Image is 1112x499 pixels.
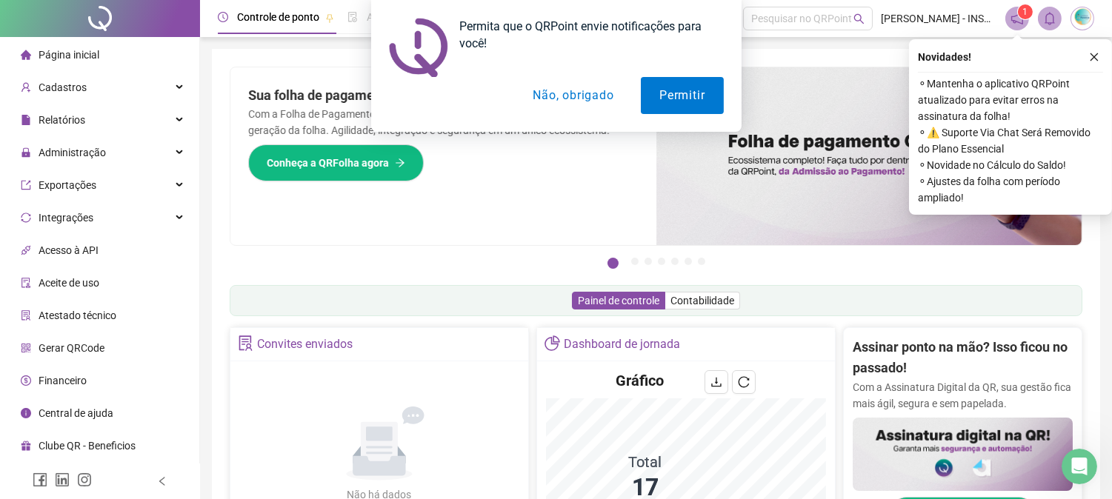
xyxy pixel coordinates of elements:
[853,418,1073,491] img: banner%2F02c71560-61a6-44d4-94b9-c8ab97240462.png
[238,335,253,351] span: solution
[248,144,424,181] button: Conheça a QRFolha agora
[39,179,96,191] span: Exportações
[21,343,31,353] span: qrcode
[918,173,1103,206] span: ⚬ Ajustes da folha com período ampliado!
[607,258,619,269] button: 1
[21,441,31,451] span: gift
[21,245,31,255] span: api
[39,375,87,386] span: Financeiro
[658,258,665,265] button: 4
[545,335,560,351] span: pie-chart
[853,379,1073,412] p: Com a Assinatura Digital da QR, sua gestão fica mais ágil, segura e sem papelada.
[39,244,99,256] span: Acesso à API
[616,370,664,391] h4: Gráfico
[33,472,47,487] span: facebook
[257,332,353,357] div: Convites enviados
[39,147,106,158] span: Administração
[685,258,692,265] button: 6
[1062,449,1097,484] iframe: Intercom live chat
[39,407,113,419] span: Central de ajuda
[55,472,70,487] span: linkedin
[448,18,724,52] div: Permita que o QRPoint envie notificações para você!
[564,332,680,357] div: Dashboard de jornada
[918,124,1103,157] span: ⚬ ⚠️ Suporte Via Chat Será Removido do Plano Essencial
[267,155,389,171] span: Conheça a QRFolha agora
[656,67,1082,245] img: banner%2F8d14a306-6205-4263-8e5b-06e9a85ad873.png
[39,440,136,452] span: Clube QR - Beneficios
[670,295,734,307] span: Contabilidade
[157,476,167,486] span: left
[39,309,116,321] span: Atestado técnico
[77,472,92,487] span: instagram
[39,342,104,354] span: Gerar QRCode
[21,278,31,288] span: audit
[631,258,639,265] button: 2
[39,277,99,289] span: Aceite de uso
[641,77,723,114] button: Permitir
[21,212,31,223] span: sync
[671,258,679,265] button: 5
[853,337,1073,379] h2: Assinar ponto na mão? Isso ficou no passado!
[710,376,722,388] span: download
[21,408,31,418] span: info-circle
[39,212,93,224] span: Integrações
[514,77,632,114] button: Não, obrigado
[21,375,31,386] span: dollar
[21,310,31,321] span: solution
[578,295,659,307] span: Painel de controle
[738,376,750,388] span: reload
[918,157,1103,173] span: ⚬ Novidade no Cálculo do Saldo!
[395,158,405,168] span: arrow-right
[698,258,705,265] button: 7
[389,18,448,77] img: notification icon
[645,258,652,265] button: 3
[21,147,31,158] span: lock
[21,180,31,190] span: export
